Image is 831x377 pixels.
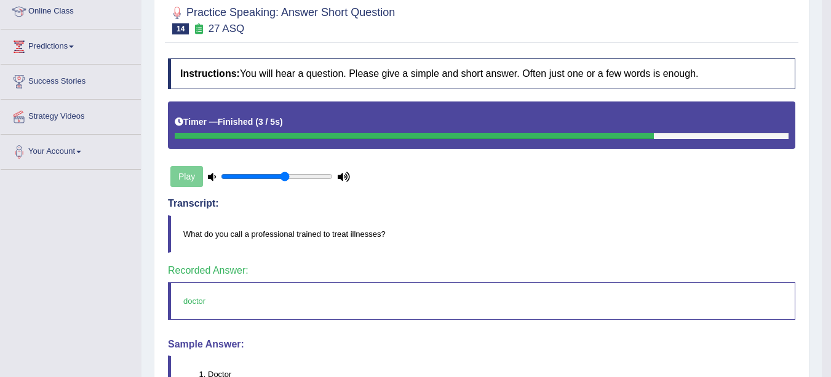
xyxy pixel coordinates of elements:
span: 14 [172,23,189,34]
small: Exam occurring question [192,23,205,35]
a: Your Account [1,135,141,165]
a: Predictions [1,30,141,60]
h4: Recorded Answer: [168,265,795,276]
blockquote: What do you call a professional trained to treat illnesses? [168,215,795,253]
h2: Practice Speaking: Answer Short Question [168,4,395,34]
a: Strategy Videos [1,100,141,130]
small: 27 ASQ [209,23,245,34]
b: 3 / 5s [258,117,280,127]
b: Instructions: [180,68,240,79]
b: ( [255,117,258,127]
h5: Timer — [175,117,283,127]
blockquote: doctor [168,282,795,320]
h4: Sample Answer: [168,339,795,350]
b: ) [280,117,283,127]
h4: Transcript: [168,198,795,209]
h4: You will hear a question. Please give a simple and short answer. Often just one or a few words is... [168,58,795,89]
a: Success Stories [1,65,141,95]
b: Finished [218,117,253,127]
